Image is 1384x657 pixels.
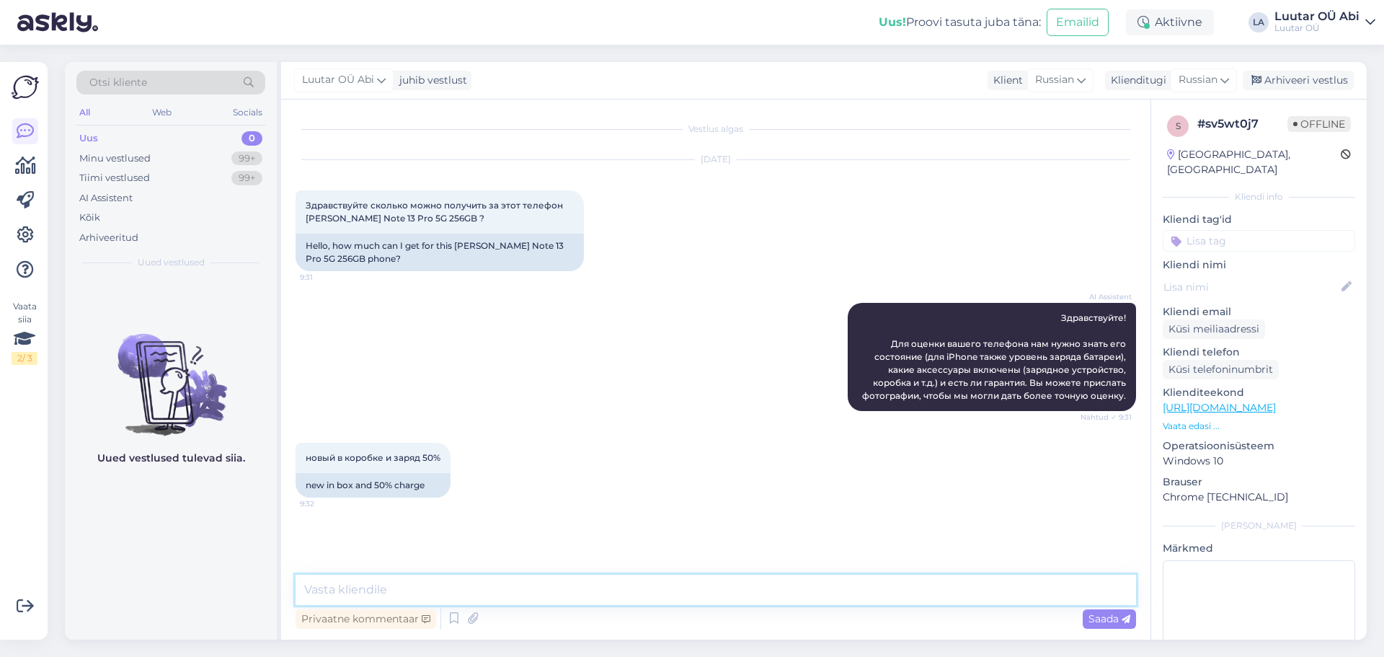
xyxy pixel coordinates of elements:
div: new in box and 50% charge [296,473,451,498]
span: AI Assistent [1078,291,1132,302]
div: [GEOGRAPHIC_DATA], [GEOGRAPHIC_DATA] [1167,147,1341,177]
div: Aktiivne [1126,9,1214,35]
a: [URL][DOMAIN_NAME] [1163,401,1276,414]
div: Uus [79,131,98,146]
div: Klient [988,73,1023,88]
img: Askly Logo [12,74,39,101]
div: Proovi tasuta juba täna: [879,14,1041,31]
div: Küsi meiliaadressi [1163,319,1265,339]
span: Nähtud ✓ 9:31 [1078,412,1132,423]
div: 2 / 3 [12,352,37,365]
div: Arhiveeritud [79,231,138,245]
span: Russian [1179,72,1217,88]
span: Russian [1035,72,1074,88]
p: Vaata edasi ... [1163,420,1355,433]
div: All [76,103,93,122]
p: Kliendi telefon [1163,345,1355,360]
div: LA [1248,12,1269,32]
input: Lisa nimi [1163,279,1339,295]
p: Uued vestlused tulevad siia. [97,451,245,466]
p: Kliendi email [1163,304,1355,319]
p: Klienditeekond [1163,385,1355,400]
button: Emailid [1047,9,1109,36]
p: Kliendi nimi [1163,257,1355,273]
div: AI Assistent [79,191,133,206]
div: 0 [241,131,262,146]
div: Klienditugi [1105,73,1166,88]
div: Kliendi info [1163,190,1355,203]
span: новый в коробке и заряд 50% [306,452,440,463]
a: Luutar OÜ AbiLuutar OÜ [1274,11,1375,34]
div: juhib vestlust [394,73,467,88]
div: Tiimi vestlused [79,171,150,185]
span: Здравствуйте сколько можно получить за этот телефон [PERSON_NAME] Note 13 Pro 5G 256GB ? [306,200,565,224]
div: Vaata siia [12,300,37,365]
div: Web [149,103,174,122]
span: s [1176,120,1181,131]
span: Здравствуйте! Для оценки вашего телефона нам нужно знать его состояние (для iPhone также уровень ... [862,312,1128,401]
div: Hello, how much can I get for this [PERSON_NAME] Note 13 Pro 5G 256GB phone? [296,234,584,271]
input: Lisa tag [1163,230,1355,252]
div: [DATE] [296,153,1136,166]
span: Saada [1088,612,1130,625]
span: Otsi kliente [89,75,147,90]
p: Brauser [1163,475,1355,490]
div: Minu vestlused [79,151,151,166]
div: Privaatne kommentaar [296,609,436,629]
div: # sv5wt0j7 [1197,115,1287,133]
p: Operatsioonisüsteem [1163,438,1355,454]
div: Luutar OÜ [1274,22,1359,34]
span: Uued vestlused [138,256,205,269]
div: Kõik [79,211,100,225]
p: Chrome [TECHNICAL_ID] [1163,490,1355,505]
div: 99+ [231,151,262,166]
img: No chats [65,308,277,438]
span: 9:32 [300,498,354,509]
span: Luutar OÜ Abi [302,72,374,88]
span: 9:31 [300,272,354,283]
div: Socials [230,103,265,122]
div: Luutar OÜ Abi [1274,11,1359,22]
p: Kliendi tag'id [1163,212,1355,227]
div: Arhiveeri vestlus [1243,71,1354,90]
div: 99+ [231,171,262,185]
b: Uus! [879,15,906,29]
p: Windows 10 [1163,454,1355,469]
div: [PERSON_NAME] [1163,519,1355,532]
span: Offline [1287,116,1351,132]
div: Vestlus algas [296,123,1136,136]
p: Märkmed [1163,541,1355,556]
div: Küsi telefoninumbrit [1163,360,1279,379]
